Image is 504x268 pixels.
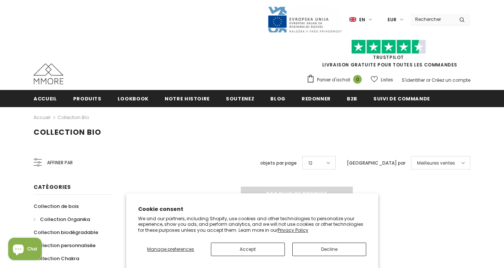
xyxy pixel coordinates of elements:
[353,75,362,84] span: 0
[34,239,96,252] a: Collection personnalisée
[307,74,365,85] a: Panier d'achat 0
[388,16,396,24] span: EUR
[371,73,393,86] a: Listes
[73,95,102,102] span: Produits
[411,14,454,25] input: Search Site
[147,246,194,252] span: Manage preferences
[260,159,297,167] label: objets par page
[347,95,357,102] span: B2B
[373,95,430,102] span: Suivi de commande
[34,229,98,236] span: Collection biodégradable
[34,95,57,102] span: Accueil
[226,95,254,102] span: soutenez
[373,90,430,107] a: Suivi de commande
[373,54,404,60] a: TrustPilot
[165,90,210,107] a: Notre histoire
[302,90,331,107] a: Redonner
[34,203,79,210] span: Collection de bois
[34,63,63,84] img: Cas MMORE
[432,77,470,83] a: Créez un compte
[138,243,204,256] button: Manage preferences
[6,238,44,262] inbox-online-store-chat: Shopify online store chat
[34,213,90,226] a: Collection Organika
[226,90,254,107] a: soutenez
[138,216,366,233] p: We and our partners, including Shopify, use cookies and other technologies to personalize your ex...
[34,226,98,239] a: Collection biodégradable
[270,95,286,102] span: Blog
[34,252,79,265] a: Collection Chakra
[267,6,342,33] img: Javni Razpis
[40,216,90,223] span: Collection Organika
[165,95,210,102] span: Notre histoire
[34,200,79,213] a: Collection de bois
[307,43,470,68] span: LIVRAISON GRATUITE POUR TOUTES LES COMMANDES
[351,40,426,54] img: Faites confiance aux étoiles pilotes
[347,159,405,167] label: [GEOGRAPHIC_DATA] par
[267,16,342,22] a: Javni Razpis
[34,90,57,107] a: Accueil
[302,95,331,102] span: Redonner
[308,159,312,167] span: 12
[381,76,393,84] span: Listes
[138,205,366,213] h2: Cookie consent
[292,243,366,256] button: Decline
[402,77,425,83] a: S'identifier
[73,90,102,107] a: Produits
[34,242,96,249] span: Collection personnalisée
[270,90,286,107] a: Blog
[47,159,73,167] span: Affiner par
[34,255,79,262] span: Collection Chakra
[317,76,350,84] span: Panier d'achat
[34,127,101,137] span: Collection Bio
[426,77,430,83] span: or
[57,114,89,121] a: Collection Bio
[118,90,149,107] a: Lookbook
[359,16,365,24] span: en
[211,243,285,256] button: Accept
[417,159,455,167] span: Meilleures ventes
[34,113,50,122] a: Accueil
[349,16,356,23] img: i-lang-1.png
[347,90,357,107] a: B2B
[278,227,308,233] a: Privacy Policy
[118,95,149,102] span: Lookbook
[34,183,71,191] span: Catégories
